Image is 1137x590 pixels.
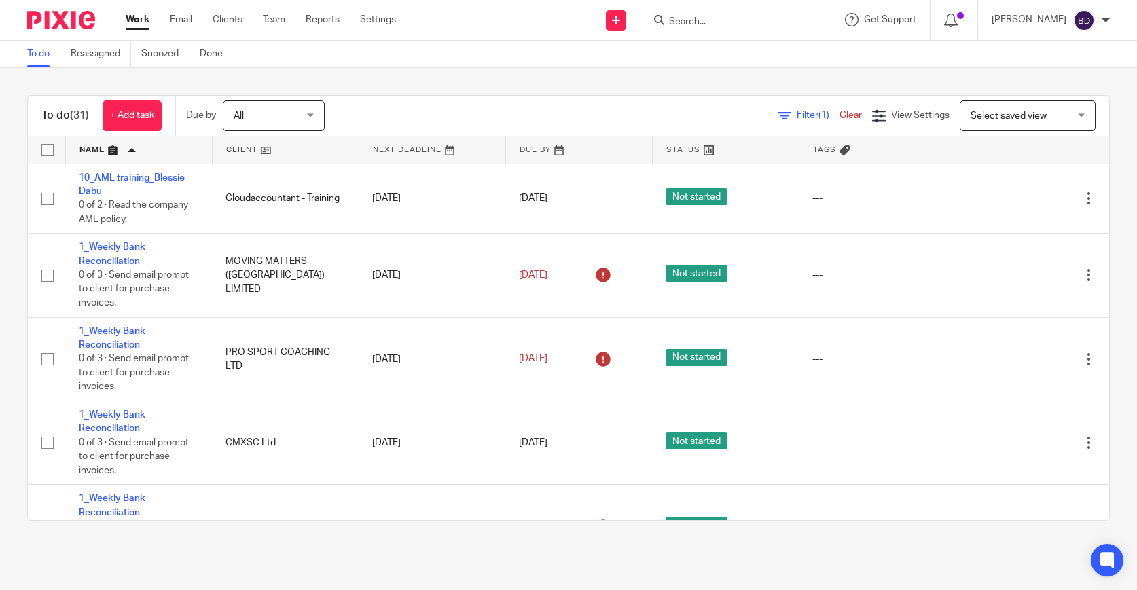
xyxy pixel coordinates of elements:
[359,234,505,317] td: [DATE]
[812,191,949,205] div: ---
[79,200,188,224] span: 0 of 2 · Read the company AML policy.
[864,15,916,24] span: Get Support
[519,193,547,203] span: [DATE]
[234,111,244,121] span: All
[213,13,242,26] a: Clients
[812,268,949,282] div: ---
[212,485,359,568] td: CMXSC Ltd
[813,146,836,153] span: Tags
[666,188,727,205] span: Not started
[359,485,505,568] td: [DATE]
[840,111,862,120] a: Clear
[212,164,359,234] td: Cloudaccountant - Training
[891,111,950,120] span: View Settings
[79,438,189,475] span: 0 of 3 · Send email prompt to client for purchase invoices.
[141,41,189,67] a: Snoozed
[79,354,189,392] span: 0 of 3 · Send email prompt to client for purchase invoices.
[812,519,949,533] div: ---
[818,111,829,120] span: (1)
[212,234,359,317] td: MOVING MATTERS ([GEOGRAPHIC_DATA]) LIMITED
[263,13,285,26] a: Team
[70,110,89,121] span: (31)
[41,109,89,123] h1: To do
[666,349,727,366] span: Not started
[212,401,359,485] td: CMXSC Ltd
[79,173,185,196] a: 10_AML training_Blessie Dabu
[1073,10,1095,31] img: svg%3E
[666,432,727,449] span: Not started
[79,494,145,517] a: 1_Weekly Bank Reconciliation
[797,111,840,120] span: Filter
[666,265,727,282] span: Not started
[126,13,149,26] a: Work
[71,41,131,67] a: Reassigned
[27,41,60,67] a: To do
[27,11,95,29] img: Pixie
[200,41,233,67] a: Done
[212,317,359,401] td: PRO SPORT COACHING LTD
[170,13,192,26] a: Email
[79,410,145,433] a: 1_Weekly Bank Reconciliation
[79,242,145,265] a: 1_Weekly Bank Reconciliation
[812,352,949,366] div: ---
[812,436,949,449] div: ---
[103,100,162,131] a: + Add task
[519,270,547,280] span: [DATE]
[519,438,547,447] span: [DATE]
[186,109,216,122] p: Due by
[360,13,396,26] a: Settings
[971,111,1047,121] span: Select saved view
[359,401,505,485] td: [DATE]
[666,517,727,534] span: Not started
[359,317,505,401] td: [DATE]
[668,16,790,29] input: Search
[992,13,1066,26] p: [PERSON_NAME]
[519,354,547,364] span: [DATE]
[306,13,340,26] a: Reports
[79,327,145,350] a: 1_Weekly Bank Reconciliation
[79,270,189,308] span: 0 of 3 · Send email prompt to client for purchase invoices.
[359,164,505,234] td: [DATE]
